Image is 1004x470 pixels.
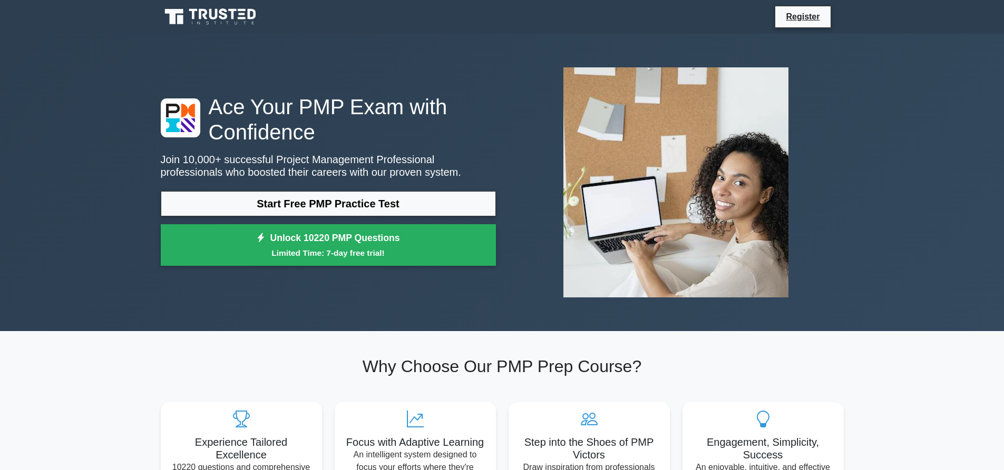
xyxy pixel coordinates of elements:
p: Join 10,000+ successful Project Management Professional professionals who boosted their careers w... [161,153,496,178]
h5: Experience Tailored Excellence [169,436,314,461]
a: Register [779,10,826,23]
h2: Why Choose Our PMP Prep Course? [161,356,844,376]
a: Unlock 10220 PMP QuestionsLimited Time: 7-day free trial! [161,224,496,266]
small: Limited Time: 7-day free trial! [174,247,483,259]
h1: Ace Your PMP Exam with Confidence [161,94,496,145]
h5: Engagement, Simplicity, Success [691,436,835,461]
h5: Focus with Adaptive Learning [343,436,488,448]
h5: Step into the Shoes of PMP Victors [517,436,661,461]
a: Start Free PMP Practice Test [161,191,496,216]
